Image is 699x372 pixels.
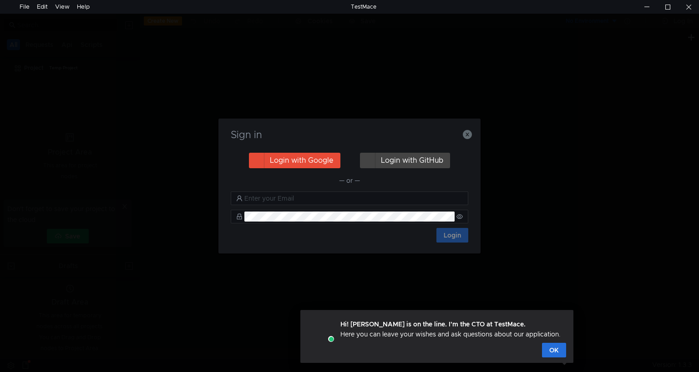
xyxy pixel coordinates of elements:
[231,175,468,186] div: — or —
[542,343,566,357] button: OK
[340,319,561,339] div: Here you can leave your wishes and ask questions about our application.
[244,193,463,203] input: Enter your Email
[249,153,340,168] button: Login with Google
[229,129,470,140] h3: Sign in
[360,153,450,168] button: Login with GitHub
[340,320,526,328] strong: Hi! [PERSON_NAME] is on the line. I'm the CTO at TestMace.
